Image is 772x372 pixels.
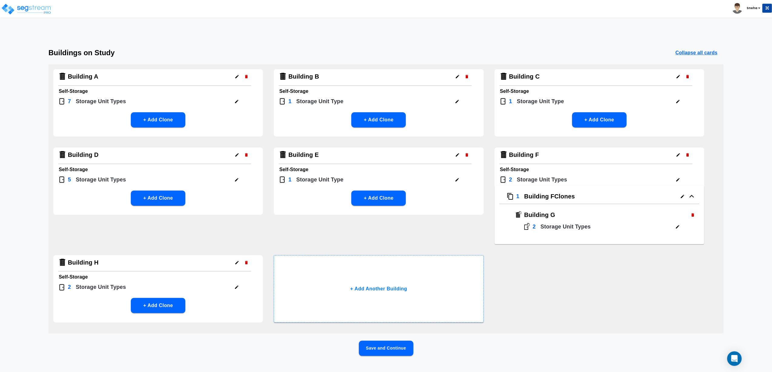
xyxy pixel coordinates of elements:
button: Save and Continue [359,341,413,356]
img: Building Icon [499,72,508,81]
h4: Building D [68,151,98,159]
img: Building Icon [279,72,287,81]
p: 5 [68,176,71,184]
button: + Add Clone [351,112,406,127]
button: + Add Clone [131,298,185,313]
button: + Add Clone [351,191,406,206]
button: + Add Clone [131,112,185,127]
img: Door Icon [499,98,507,105]
h6: Self-Storage [59,165,257,174]
h4: Building F [509,151,539,159]
h4: Building C [509,73,540,80]
h3: Buildings on Study [48,49,115,57]
img: Clone Icon [507,193,514,200]
img: Door Icon [58,176,65,183]
img: avatar.png [732,3,743,14]
p: Storage Unit Type s [76,97,126,106]
img: Door Icon [58,284,65,291]
img: Building Icon [58,150,67,159]
h6: Self-Storage [59,87,257,96]
img: Door Icon [523,223,530,230]
img: Building Icon [279,150,287,159]
p: Storage Unit Type s [517,176,567,184]
p: Storage Unit Type s [76,176,126,184]
p: 2 [509,176,512,184]
p: Storage Unit Type s [76,283,126,291]
p: Building F Clones [524,192,575,201]
h4: Building B [288,73,319,80]
p: Collapse all cards [675,49,717,56]
button: + Add Clone [131,191,185,206]
img: Building Icon [58,72,67,81]
div: Clone Icon1Building FClones [495,210,704,244]
h6: Self-Storage [500,87,699,96]
p: Storage Unit Type [297,97,344,106]
img: Door Icon [499,176,507,183]
h4: Building A [68,73,98,80]
h6: Self-Storage [279,165,478,174]
p: 1 [509,97,512,106]
img: Door Icon [279,176,286,183]
p: 1 [288,176,291,184]
img: Door Icon [58,98,65,105]
button: + Add Clone [572,112,627,127]
h4: Building G [524,211,688,219]
p: 2 [68,283,71,291]
img: Building Icon [499,150,508,159]
img: logo_pro_r.png [1,3,52,15]
div: Open Intercom Messenger [727,351,742,366]
img: Door Icon [279,98,286,105]
p: Storage Unit Type [517,97,564,106]
p: 1 [516,192,519,201]
h4: Building H [68,259,98,266]
h6: Self-Storage [279,87,478,96]
p: 7 [68,97,71,106]
img: Building Icon [58,258,67,267]
button: Clone Icon1Building FClones [495,186,704,210]
p: 1 [288,97,291,106]
h4: 2 [533,223,536,230]
p: Storage Unit Type [297,176,344,184]
p: Storage Unit Type s [541,223,673,231]
h6: Self-Storage [500,165,699,174]
button: + Add Another Building [274,255,483,323]
b: Sneha [747,6,757,10]
img: Building Icon [515,211,522,218]
h6: Self-Storage [59,273,257,281]
h4: Building E [288,151,319,159]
